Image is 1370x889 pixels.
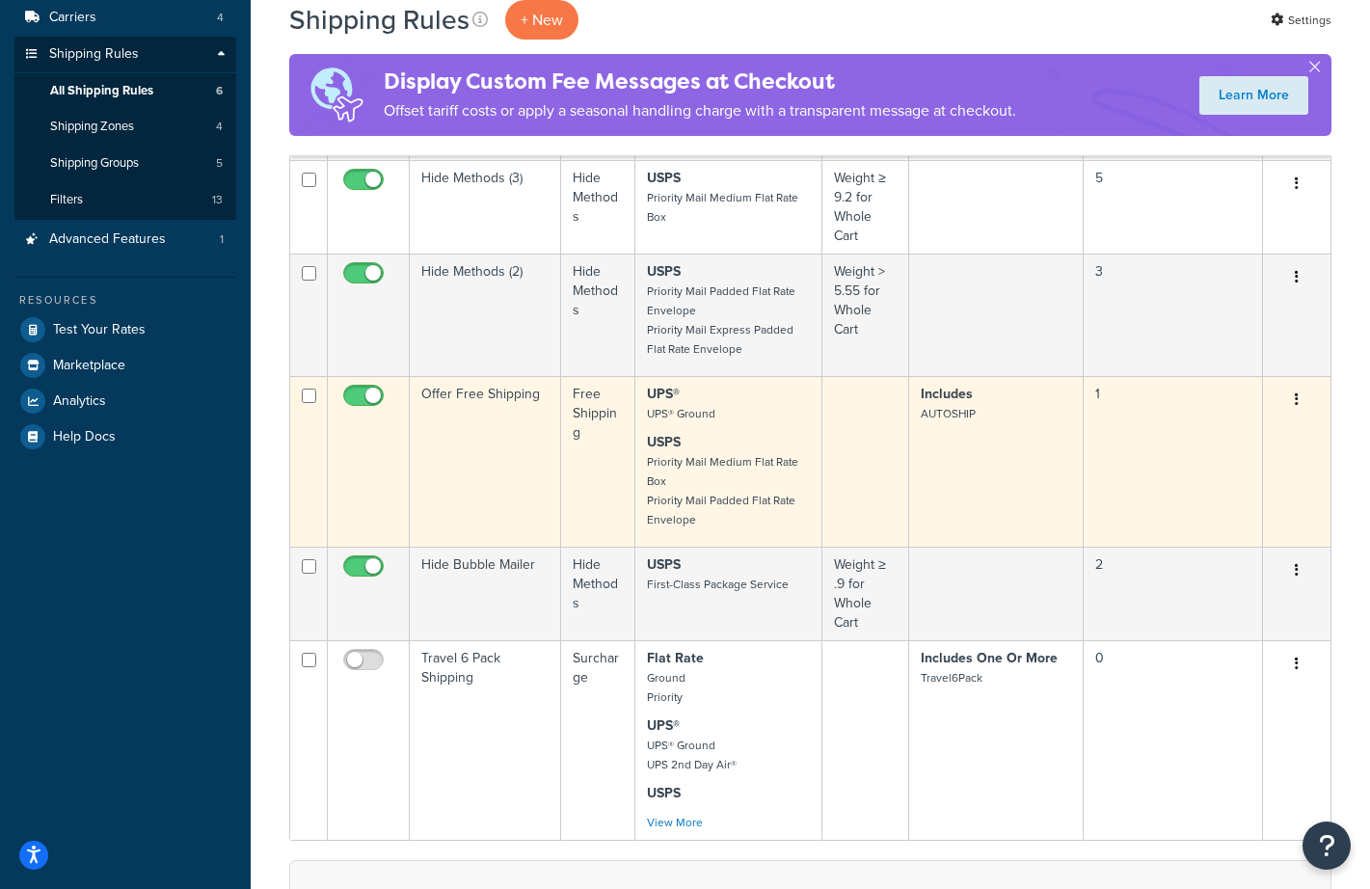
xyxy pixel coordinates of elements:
span: 6 [216,83,223,99]
span: Analytics [53,393,106,410]
small: First-Class Package Service [647,576,789,593]
strong: Includes [921,384,973,404]
td: Hide Methods (3) [410,160,561,254]
a: Analytics [14,384,236,418]
td: Hide Methods (2) [410,254,561,376]
strong: USPS [647,432,681,452]
span: 13 [212,192,223,208]
span: Test Your Rates [53,322,146,338]
td: Hide Methods [561,160,636,254]
li: All Shipping Rules [14,73,236,109]
strong: USPS [647,554,681,575]
small: UPS® Ground UPS 2nd Day Air® [647,737,737,773]
li: Shipping Zones [14,109,236,145]
small: AUTOSHIP [921,405,976,422]
span: 5 [216,155,223,172]
td: Travel 6 Pack Shipping [410,640,561,840]
span: Help Docs [53,429,116,445]
a: Filters 13 [14,182,236,218]
td: Hide Bubble Mailer [410,547,561,640]
span: All Shipping Rules [50,83,153,99]
td: 2 [1084,547,1263,640]
span: 4 [216,119,223,135]
small: Ground Priority [647,669,685,706]
a: Advanced Features 1 [14,222,236,257]
a: Settings [1271,7,1331,34]
small: UPS® Ground [647,405,715,422]
span: Advanced Features [49,231,166,248]
span: Shipping Zones [50,119,134,135]
td: Free Shipping [561,376,636,547]
li: Advanced Features [14,222,236,257]
td: Weight > 5.55 for Whole Cart [822,254,908,376]
td: Weight ≥ .9 for Whole Cart [822,547,908,640]
td: Weight ≥ 9.2 for Whole Cart [822,160,908,254]
div: Resources [14,292,236,309]
h4: Display Custom Fee Messages at Checkout [384,66,1016,97]
a: View More [647,814,703,831]
a: Marketplace [14,348,236,383]
span: 1 [220,231,224,248]
a: Shipping Zones 4 [14,109,236,145]
strong: UPS® [647,715,680,736]
strong: USPS [647,783,681,803]
span: Carriers [49,10,96,26]
span: Filters [50,192,83,208]
li: Filters [14,182,236,218]
small: Travel6Pack [921,669,982,687]
a: Test Your Rates [14,312,236,347]
strong: UPS® [647,384,680,404]
strong: Includes One Or More [921,648,1058,668]
a: Shipping Groups 5 [14,146,236,181]
span: Shipping Rules [49,46,139,63]
small: Priority Mail Padded Flat Rate Envelope Priority Mail Express Padded Flat Rate Envelope [647,283,795,358]
small: Priority Mail Medium Flat Rate Box Priority Mail Padded Flat Rate Envelope [647,453,798,528]
td: Hide Methods [561,254,636,376]
a: Learn More [1199,76,1308,115]
a: All Shipping Rules 6 [14,73,236,109]
li: Shipping Rules [14,37,236,220]
strong: USPS [647,168,681,188]
img: duties-banner-06bc72dcb5fe05cb3f9472aba00be2ae8eb53ab6f0d8bb03d382ba314ac3c341.png [289,54,384,136]
small: Priority Mail Medium Flat Rate Box [647,189,798,226]
strong: USPS [647,261,681,282]
li: Shipping Groups [14,146,236,181]
a: Shipping Rules [14,37,236,72]
p: Offset tariff costs or apply a seasonal handling charge with a transparent message at checkout. [384,97,1016,124]
strong: Flat Rate [647,648,704,668]
span: Shipping Groups [50,155,139,172]
td: 5 [1084,160,1263,254]
td: Offer Free Shipping [410,376,561,547]
span: Marketplace [53,358,125,374]
span: 4 [217,10,224,26]
h1: Shipping Rules [289,1,470,39]
td: 0 [1084,640,1263,840]
a: Help Docs [14,419,236,454]
td: 3 [1084,254,1263,376]
td: Hide Methods [561,547,636,640]
td: 1 [1084,376,1263,547]
td: Surcharge [561,640,636,840]
button: Open Resource Center [1303,822,1351,870]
